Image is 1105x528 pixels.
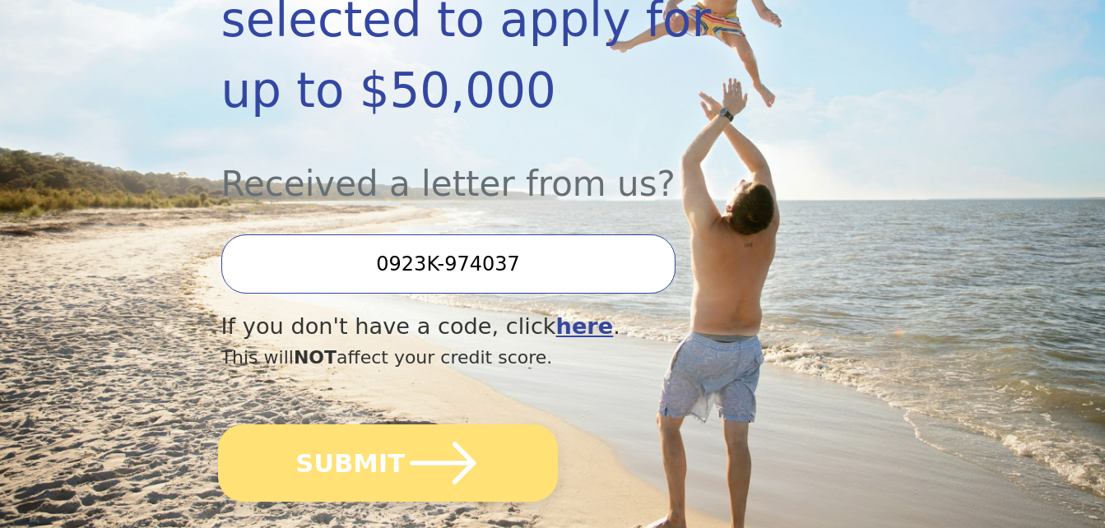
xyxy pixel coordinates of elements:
a: here [556,313,614,339]
span: NOT [294,347,337,368]
div: This will affect your credit score. [221,344,785,371]
div: If you don't have a code, click . [221,310,785,344]
input: Enter your Offer Code: [221,234,676,294]
div: Received a letter from us? [221,127,785,210]
button: SUBMIT [218,424,558,502]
